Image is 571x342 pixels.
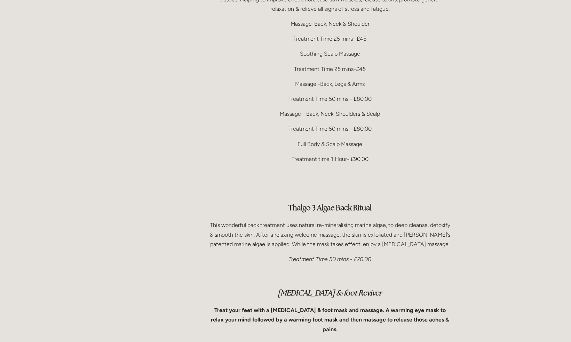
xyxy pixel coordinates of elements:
em: Treatment Time 50 mins - £70.00 [288,256,371,262]
p: Treatment Time 50 mins - £80.00 [208,124,452,133]
p: Treatment Time 50 mins - £80.00 [208,94,452,104]
strong: Thalgo 3 Algae Back Ritual [288,203,372,212]
p: Massage - Back, Neck, Shoulders & Scalp [208,109,452,119]
p: Soothing Scalp Massage [208,49,452,58]
p: Treatment Time 25 mins- £45 [208,34,452,43]
p: Treatment Time 25 mins-£45 [208,64,452,74]
em: [MEDICAL_DATA] & foot Reviver [278,288,382,298]
p: Massage-Back, Neck & Shoulder [208,19,452,28]
p: This wonderful back treatment uses natural re-mineralising marine algae, to deep cleanse, detoxif... [208,220,452,249]
p: Massage -Back, Legs & Arms [208,79,452,89]
p: Treatment time 1 Hour- £90.00 [208,154,452,164]
p: Full Body & Scalp Massage [208,139,452,149]
strong: Treat your feet with a [MEDICAL_DATA] & foot mask and massage. A warming eye mask to relax your m... [211,307,450,332]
